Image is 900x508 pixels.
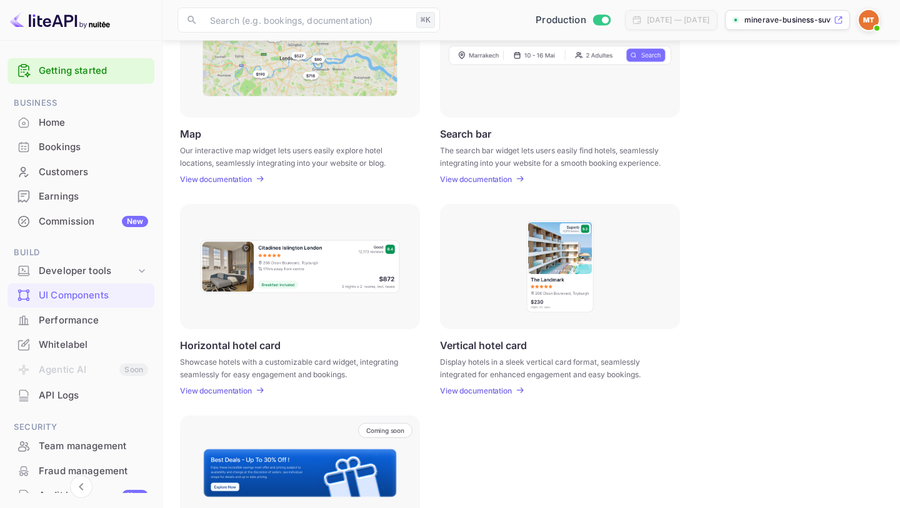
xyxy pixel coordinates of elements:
div: UI Components [39,288,148,303]
a: Whitelabel [7,333,154,356]
a: Fraud management [7,459,154,482]
p: Display hotels in a sleek vertical card format, seamlessly integrated for enhanced engagement and... [440,356,664,378]
span: Production [536,13,586,28]
div: Performance [7,308,154,333]
div: Performance [39,313,148,328]
img: Vertical hotel card Frame [526,220,594,313]
div: Audit logs [39,489,148,503]
img: Map Frame [202,14,397,96]
div: Developer tools [7,260,154,282]
a: View documentation [440,175,516,184]
p: View documentation [440,386,512,395]
p: Horizontal hotel card [180,339,281,351]
div: New [122,216,148,227]
img: Search Frame [449,45,671,65]
a: CommissionNew [7,210,154,233]
p: Search bar [440,128,491,140]
div: New [122,490,148,501]
div: Earnings [39,190,148,204]
div: Home [7,111,154,135]
a: View documentation [180,175,256,184]
a: Customers [7,160,154,183]
div: Fraud management [39,464,148,479]
div: Bookings [7,135,154,160]
div: ⌘K [416,12,435,28]
div: Bookings [39,140,148,155]
a: View documentation [440,386,516,395]
a: Getting started [39,64,148,78]
img: Horizontal hotel card Frame [199,239,401,294]
div: Switch to Sandbox mode [531,13,615,28]
img: Banner Frame [202,448,397,498]
div: Commission [39,215,148,229]
div: Whitelabel [7,333,154,357]
input: Search (e.g. bookings, documentation) [202,8,411,33]
a: UI Components [7,283,154,307]
div: CommissionNew [7,210,154,234]
div: API Logs [7,384,154,408]
a: Performance [7,308,154,332]
div: Getting started [7,58,154,84]
a: Audit logsNew [7,484,154,507]
p: View documentation [180,386,252,395]
img: Minerave Travel [859,10,879,30]
p: minerave-business-suvk... [744,14,831,26]
p: Map [180,128,201,140]
a: View documentation [180,386,256,395]
button: Collapse navigation [70,475,92,498]
span: Security [7,420,154,434]
p: Vertical hotel card [440,339,527,351]
div: [DATE] — [DATE] [647,14,709,26]
p: View documentation [180,175,252,184]
p: The search bar widget lets users easily find hotels, seamlessly integrating into your website for... [440,145,664,167]
a: Team management [7,434,154,457]
span: Build [7,246,154,260]
p: Our interactive map widget lets users easily explore hotel locations, seamlessly integrating into... [180,145,404,167]
span: Business [7,96,154,110]
div: API Logs [39,389,148,403]
div: Customers [7,160,154,185]
p: Coming soon [366,427,404,434]
div: Team management [39,439,148,454]
a: Home [7,111,154,134]
div: Whitelabel [39,338,148,352]
p: View documentation [440,175,512,184]
div: Developer tools [39,264,136,278]
div: Fraud management [7,459,154,484]
p: Showcase hotels with a customizable card widget, integrating seamlessly for easy engagement and b... [180,356,404,378]
a: Bookings [7,135,154,158]
div: Home [39,116,148,130]
div: Customers [39,165,148,180]
img: LiteAPI logo [10,10,110,30]
a: API Logs [7,384,154,407]
div: Earnings [7,185,154,209]
div: Team management [7,434,154,459]
a: Earnings [7,185,154,208]
div: UI Components [7,283,154,308]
